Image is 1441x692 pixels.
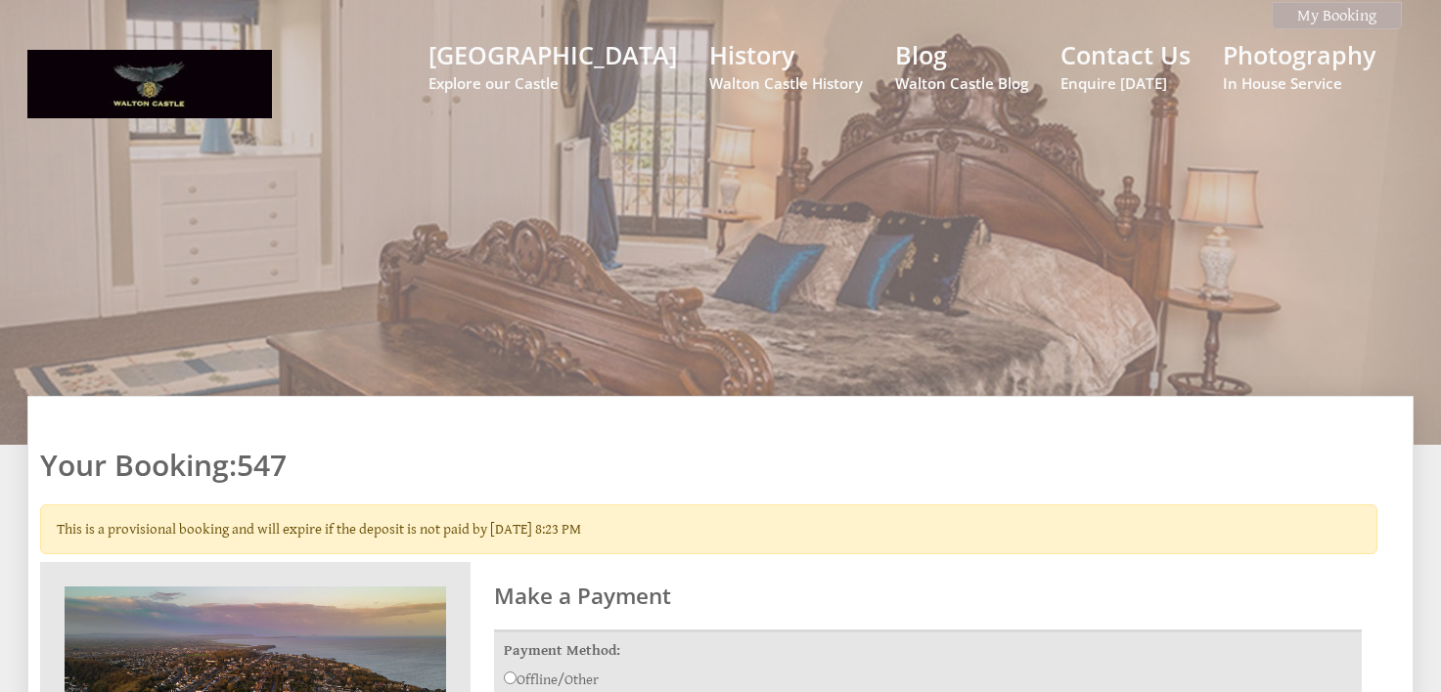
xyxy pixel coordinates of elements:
label: Offline/Other [504,671,599,688]
a: BlogWalton Castle Blog [895,38,1028,93]
div: This is a provisional booking and will expire if the deposit is not paid by [DATE] 8:23 PM [40,504,1377,554]
a: [GEOGRAPHIC_DATA]Explore our Castle [428,38,677,93]
a: My Booking [1272,2,1402,29]
small: Explore our Castle [428,73,677,93]
small: In House Service [1223,73,1375,93]
a: HistoryWalton Castle History [709,38,863,93]
h2: Make a Payment [494,581,1362,611]
label: Payment Method: [504,642,1352,659]
small: Walton Castle History [709,73,863,93]
a: Contact UsEnquire [DATE] [1060,38,1191,93]
a: PhotographyIn House Service [1223,38,1375,93]
h1: 547 [40,445,1377,485]
small: Walton Castle Blog [895,73,1028,93]
small: Enquire [DATE] [1060,73,1191,93]
img: Walton Castle [27,50,272,118]
a: Your Booking: [40,445,237,485]
input: Offline/Other [504,671,517,684]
